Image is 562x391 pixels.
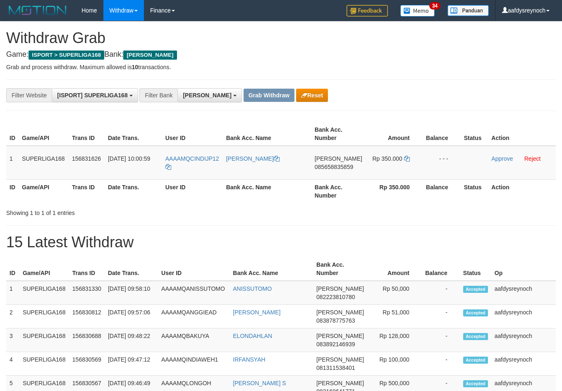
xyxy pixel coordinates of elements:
[372,155,402,162] span: Rp 350.000
[105,257,158,281] th: Date Trans.
[316,333,364,339] span: [PERSON_NAME]
[105,281,158,305] td: [DATE] 09:58:10
[311,179,366,203] th: Bank Acc. Number
[463,357,488,364] span: Accepted
[422,122,461,146] th: Balance
[19,281,69,305] td: SUPERLIGA168
[447,5,489,16] img: panduan.png
[105,305,158,328] td: [DATE] 09:57:06
[69,257,105,281] th: Trans ID
[404,155,410,162] a: Copy 350000 to clipboard
[316,294,355,300] span: Copy 082223810780 to clipboard
[429,2,440,10] span: 34
[488,179,556,203] th: Action
[233,285,272,292] a: ANISSUTOMO
[19,305,69,328] td: SUPERLIGA168
[19,179,69,203] th: Game/API
[367,281,422,305] td: Rp 50,000
[6,146,19,180] td: 1
[6,51,556,59] h4: Game: Bank:
[19,257,69,281] th: Game/API
[57,92,127,99] span: [ISPORT] SUPERLIGA168
[347,5,388,17] img: Feedback.jpg
[123,51,177,60] span: [PERSON_NAME]
[311,122,366,146] th: Bank Acc. Number
[316,356,364,363] span: [PERSON_NAME]
[422,146,461,180] td: - - -
[233,309,280,316] a: [PERSON_NAME]
[6,352,19,376] td: 4
[233,380,286,386] a: [PERSON_NAME] S
[316,341,355,348] span: Copy 083892146939 to clipboard
[158,281,230,305] td: AAAAMQANISSUTOMO
[223,179,311,203] th: Bank Acc. Name
[366,179,422,203] th: Rp 350.000
[105,179,162,203] th: Date Trans.
[422,257,460,281] th: Balance
[315,164,353,170] span: Copy 085658835859 to clipboard
[422,179,461,203] th: Balance
[461,122,488,146] th: Status
[69,281,105,305] td: 156831330
[72,155,101,162] span: 156831626
[162,122,223,146] th: User ID
[491,352,556,376] td: aafdysreynoch
[6,328,19,352] td: 3
[315,155,362,162] span: [PERSON_NAME]
[6,30,556,46] h1: Withdraw Grab
[491,155,513,162] a: Approve
[69,122,105,146] th: Trans ID
[316,285,364,292] span: [PERSON_NAME]
[132,64,138,70] strong: 10
[422,281,460,305] td: -
[491,328,556,352] td: aafdysreynoch
[316,309,364,316] span: [PERSON_NAME]
[158,352,230,376] td: AAAAMQINDIAWEH1
[460,257,491,281] th: Status
[313,257,367,281] th: Bank Acc. Number
[367,257,422,281] th: Amount
[367,328,422,352] td: Rp 128,000
[463,380,488,387] span: Accepted
[105,352,158,376] td: [DATE] 09:47:12
[524,155,541,162] a: Reject
[6,63,556,71] p: Grab and process withdraw. Maximum allowed is transactions.
[6,179,19,203] th: ID
[6,305,19,328] td: 2
[19,146,69,180] td: SUPERLIGA168
[491,305,556,328] td: aafdysreynoch
[108,155,150,162] span: [DATE] 10:00:59
[422,328,460,352] td: -
[158,257,230,281] th: User ID
[491,257,556,281] th: Op
[19,122,69,146] th: Game/API
[316,380,364,386] span: [PERSON_NAME]
[233,333,272,339] a: ELONDAHLAN
[316,317,355,324] span: Copy 083878775763 to clipboard
[316,364,355,371] span: Copy 081311538401 to clipboard
[6,257,19,281] th: ID
[244,89,294,102] button: Grab Withdraw
[139,88,177,102] div: Filter Bank
[367,352,422,376] td: Rp 100,000
[422,305,460,328] td: -
[52,88,138,102] button: [ISPORT] SUPERLIGA168
[230,257,313,281] th: Bank Acc. Name
[29,51,104,60] span: ISPORT > SUPERLIGA168
[400,5,435,17] img: Button%20Memo.svg
[488,122,556,146] th: Action
[19,328,69,352] td: SUPERLIGA168
[463,309,488,316] span: Accepted
[463,286,488,293] span: Accepted
[491,281,556,305] td: aafdysreynoch
[69,305,105,328] td: 156830812
[165,155,219,162] span: AAAAMQCINDIJP12
[296,89,328,102] button: Reset
[6,281,19,305] td: 1
[177,88,242,102] button: [PERSON_NAME]
[6,234,556,251] h1: 15 Latest Withdraw
[422,352,460,376] td: -
[183,92,231,99] span: [PERSON_NAME]
[19,352,69,376] td: SUPERLIGA168
[6,88,52,102] div: Filter Website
